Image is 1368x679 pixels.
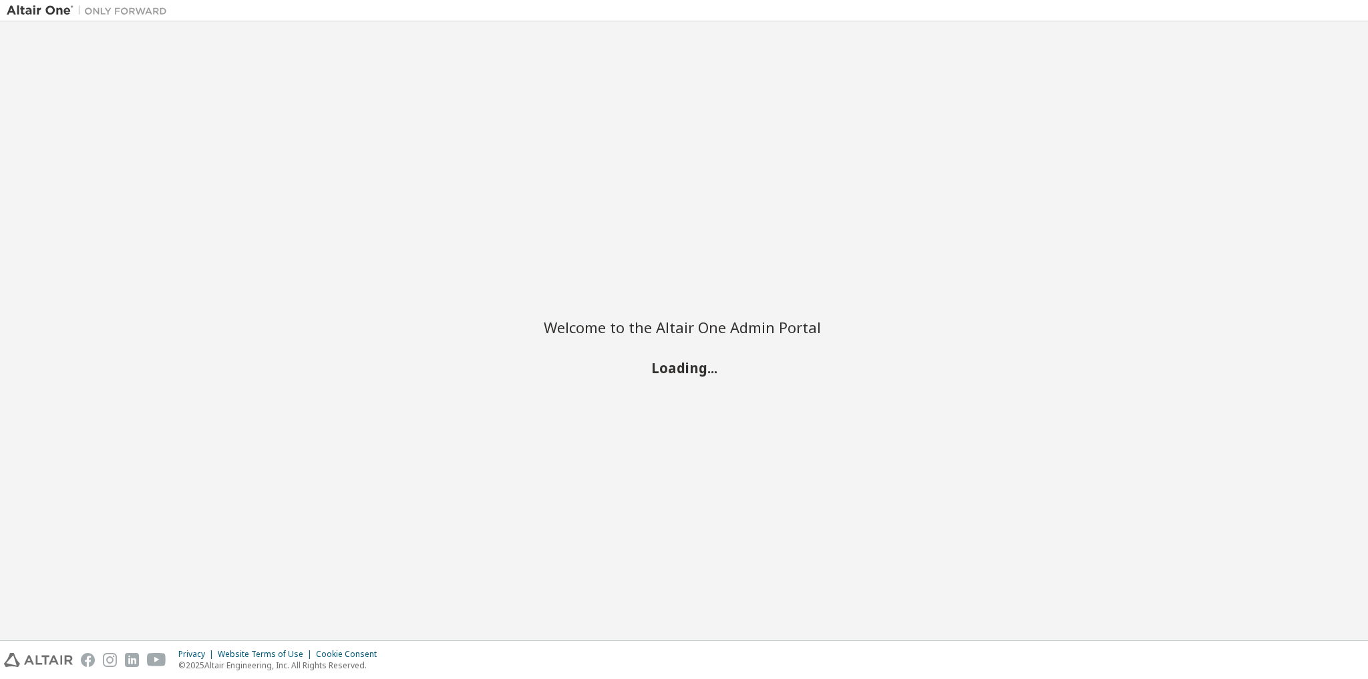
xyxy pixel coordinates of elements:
img: youtube.svg [147,653,166,667]
img: Altair One [7,4,174,17]
div: Privacy [178,649,218,660]
div: Cookie Consent [316,649,385,660]
p: © 2025 Altair Engineering, Inc. All Rights Reserved. [178,660,385,671]
div: Website Terms of Use [218,649,316,660]
h2: Loading... [544,359,824,376]
img: linkedin.svg [125,653,139,667]
img: facebook.svg [81,653,95,667]
img: altair_logo.svg [4,653,73,667]
h2: Welcome to the Altair One Admin Portal [544,318,824,336]
img: instagram.svg [103,653,117,667]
